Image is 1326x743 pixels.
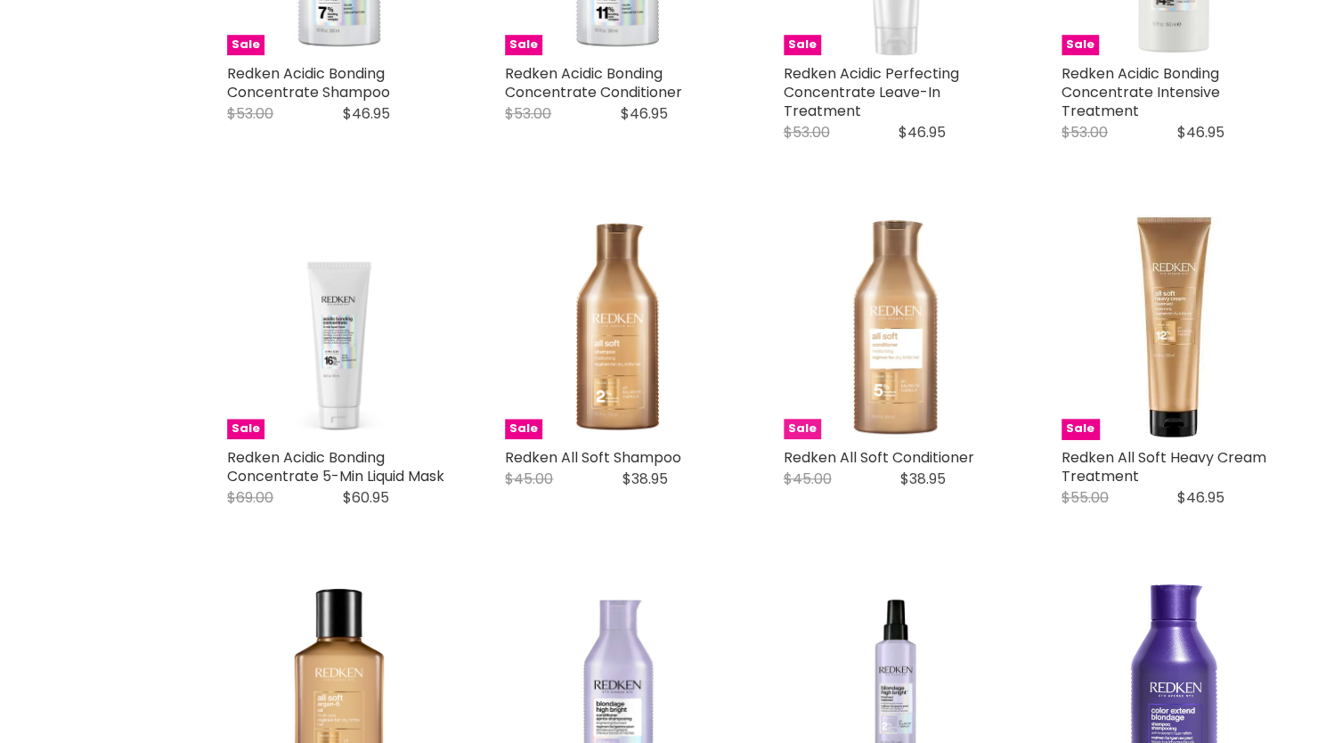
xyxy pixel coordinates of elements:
[227,215,451,439] img: Redken Acidic Bonding Concentrate 5-Min Liquid Mask
[343,487,389,508] span: $60.95
[1176,122,1224,143] span: $46.95
[343,103,390,124] span: $46.95
[1062,35,1099,55] span: Sale
[227,419,264,439] span: Sale
[784,469,832,489] span: $45.00
[899,122,946,143] span: $46.95
[227,487,273,508] span: $69.00
[1062,122,1108,143] span: $53.00
[1062,447,1266,486] a: Redken All Soft Heavy Cream Treatment
[227,35,264,55] span: Sale
[505,35,542,55] span: Sale
[784,419,821,439] span: Sale
[505,215,729,439] img: Redken All Soft Shampoo
[1125,215,1222,439] img: Redken All Soft Heavy Cream Treatment
[784,215,1008,439] a: Redken All Soft Conditioner Redken All Soft Conditioner Sale
[784,122,830,143] span: $53.00
[1062,419,1099,439] span: Sale
[1177,487,1224,508] span: $46.95
[227,63,390,102] a: Redken Acidic Bonding Concentrate Shampoo
[227,447,444,486] a: Redken Acidic Bonding Concentrate 5-Min Liquid Mask
[505,103,551,124] span: $53.00
[784,447,974,468] a: Redken All Soft Conditioner
[505,215,729,439] a: Redken All Soft Shampoo Redken All Soft Shampoo Sale
[227,103,273,124] span: $53.00
[505,447,681,468] a: Redken All Soft Shampoo
[622,469,668,489] span: $38.95
[784,35,821,55] span: Sale
[227,215,451,439] a: Redken Acidic Bonding Concentrate 5-Min Liquid Mask Sale
[621,103,668,124] span: $46.95
[1062,63,1220,121] a: Redken Acidic Bonding Concentrate Intensive Treatment
[784,63,959,121] a: Redken Acidic Perfecting Concentrate Leave-In Treatment
[505,63,682,102] a: Redken Acidic Bonding Concentrate Conditioner
[784,215,1008,439] img: Redken All Soft Conditioner
[900,469,946,489] span: $38.95
[505,469,553,489] span: $45.00
[1062,487,1109,508] span: $55.00
[505,419,542,439] span: Sale
[1062,215,1286,439] a: Redken All Soft Heavy Cream Treatment Sale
